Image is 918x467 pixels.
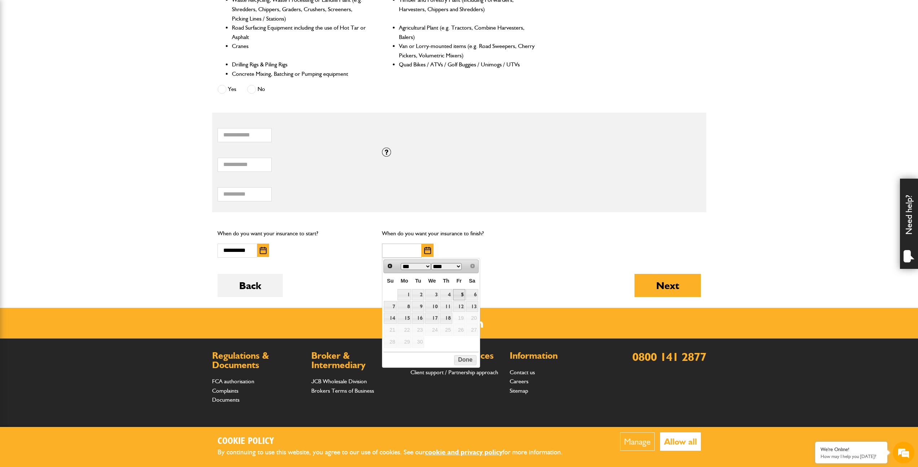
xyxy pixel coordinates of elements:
[311,378,367,385] a: JCB Wholesale Division
[510,387,528,394] a: Sitemap
[440,289,452,300] a: 4
[218,447,575,458] p: By continuing to use this website, you agree to our use of cookies. See our for more information.
[98,222,131,232] em: Start Chat
[510,378,528,385] a: Careers
[454,355,476,365] button: Done
[9,67,132,83] input: Enter your last name
[232,42,369,60] li: Cranes
[453,301,465,312] a: 12
[212,351,304,370] h2: Regulations & Documents
[9,131,132,216] textarea: Type your message and hit 'Enter'
[821,454,882,459] p: How may I help you today?
[212,387,238,394] a: Complaints
[415,278,421,284] span: Tuesday
[466,289,478,300] a: 6
[440,301,452,312] a: 11
[632,350,706,364] a: 0800 141 2877
[399,23,536,42] li: Agricultural Plant (e.g. Tractors, Combine Harvesters, Balers)
[440,313,452,324] a: 18
[397,289,412,300] a: 1
[412,313,424,324] a: 16
[232,60,369,69] li: Drilling Rigs & Piling Rigs
[412,289,424,300] a: 2
[9,88,132,104] input: Enter your email address
[38,40,121,50] div: Chat with us now
[311,351,403,370] h2: Broker & Intermediary
[457,278,462,284] span: Friday
[311,387,374,394] a: Brokers Terms of Business
[384,313,396,324] a: 14
[424,247,431,254] img: Choose date
[385,261,395,271] a: Prev
[510,351,602,361] h2: Information
[12,40,30,50] img: d_20077148190_company_1631870298795_20077148190
[218,229,372,238] p: When do you want your insurance to start?
[634,274,701,297] button: Next
[260,247,267,254] img: Choose date
[218,85,236,94] label: Yes
[510,369,535,376] a: Contact us
[218,436,575,447] h2: Cookie Policy
[469,278,475,284] span: Saturday
[9,109,132,125] input: Enter your phone number
[410,369,498,376] a: Client support / Partnership approach
[387,263,393,269] span: Prev
[660,432,701,451] button: Allow all
[412,301,424,312] a: 9
[382,229,536,238] p: When do you want your insurance to finish?
[397,301,412,312] a: 8
[900,179,918,269] div: Need help?
[401,278,408,284] span: Monday
[399,42,536,60] li: Van or Lorry-mounted items (e.g. Road Sweepers, Cherry Pickers, Volumetric Mixers)
[218,274,283,297] button: Back
[620,432,655,451] button: Manage
[453,289,465,300] a: 5
[247,85,265,94] label: No
[425,313,439,324] a: 17
[397,313,412,324] a: 15
[387,278,394,284] span: Sunday
[428,278,436,284] span: Wednesday
[443,278,449,284] span: Thursday
[232,69,369,79] li: Concrete Mixing, Batching or Pumping equipment
[466,301,478,312] a: 13
[118,4,136,21] div: Minimize live chat window
[425,301,439,312] a: 10
[384,301,396,312] a: 7
[425,448,502,456] a: cookie and privacy policy
[212,378,254,385] a: FCA authorisation
[232,23,369,42] li: Road Surfacing Equipment including the use of Hot Tar or Asphalt
[425,289,439,300] a: 3
[821,446,882,453] div: We're Online!
[212,396,240,403] a: Documents
[399,60,536,69] li: Quad Bikes / ATVs / Golf Buggies / Unimogs / UTVs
